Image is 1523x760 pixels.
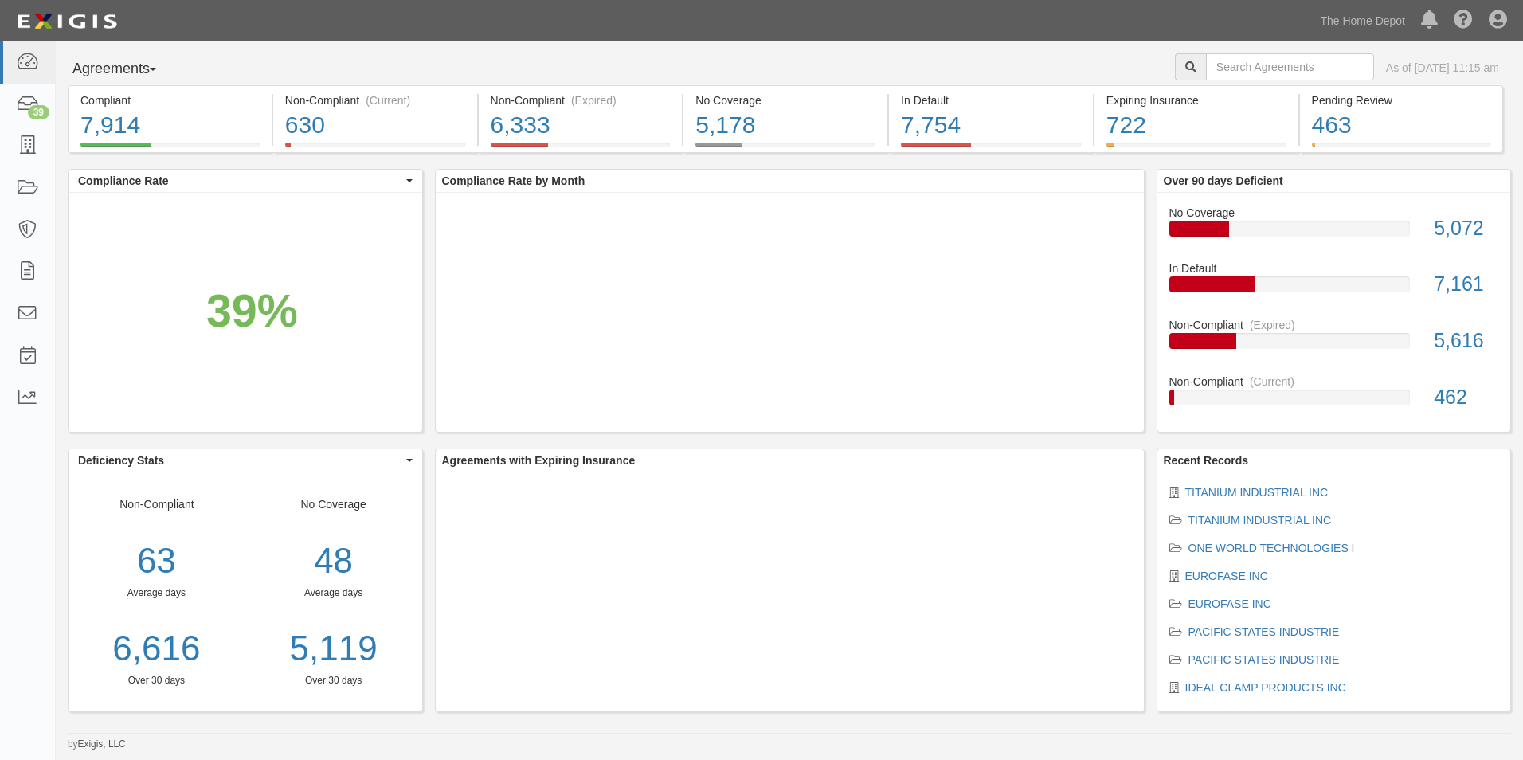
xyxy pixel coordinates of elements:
[366,92,410,108] div: (Current)
[69,674,245,688] div: Over 30 days
[683,143,887,155] a: No Coverage5,178
[28,105,49,119] div: 39
[1188,597,1271,610] a: EUROFASE INC
[69,496,245,688] div: Non-Compliant
[1188,542,1355,554] a: ONE WORLD TECHNOLOGIES I
[491,108,671,143] div: 6,333
[1157,261,1511,276] div: In Default
[68,143,272,155] a: Compliant7,914
[571,92,617,108] div: (Expired)
[1185,570,1268,582] a: EUROFASE INC
[1164,454,1249,467] b: Recent Records
[69,449,422,472] button: Deficiency Stats
[695,108,875,143] div: 5,178
[1106,108,1286,143] div: 722
[889,143,1093,155] a: In Default7,754
[1422,383,1510,412] div: 462
[1094,143,1298,155] a: Expiring Insurance722
[273,143,477,155] a: Non-Compliant(Current)630
[1169,261,1499,317] a: In Default7,161
[1312,92,1491,108] div: Pending Review
[285,108,465,143] div: 630
[1300,143,1504,155] a: Pending Review463
[69,170,422,192] button: Compliance Rate
[1250,374,1294,390] div: (Current)
[68,738,126,751] small: by
[1169,374,1499,418] a: Non-Compliant(Current)462
[257,536,410,586] div: 48
[206,279,298,344] div: 39%
[1206,53,1374,80] input: Search Agreements
[1422,327,1510,355] div: 5,616
[1312,5,1413,37] a: The Home Depot
[12,7,122,36] img: logo-5460c22ac91f19d4615b14bd174203de0afe785f0fc80cf4dbbc73dc1793850b.png
[1106,92,1286,108] div: Expiring Insurance
[1185,486,1329,499] a: TITANIUM INDUSTRIAL INC
[1250,317,1295,333] div: (Expired)
[1188,625,1340,638] a: PACIFIC STATES INDUSTRIE
[285,92,465,108] div: Non-Compliant (Current)
[1185,681,1346,694] a: IDEAL CLAMP PRODUCTS INC
[695,92,875,108] div: No Coverage
[1169,205,1499,261] a: No Coverage5,072
[80,108,260,143] div: 7,914
[1169,317,1499,374] a: Non-Compliant(Expired)5,616
[257,586,410,600] div: Average days
[245,496,422,688] div: No Coverage
[901,108,1081,143] div: 7,754
[68,53,187,85] button: Agreements
[1454,11,1473,30] i: Help Center - Complianz
[1157,205,1511,221] div: No Coverage
[1422,214,1510,243] div: 5,072
[80,92,260,108] div: Compliant
[442,454,636,467] b: Agreements with Expiring Insurance
[69,536,245,586] div: 63
[69,586,245,600] div: Average days
[257,624,410,674] a: 5,119
[901,92,1081,108] div: In Default
[257,674,410,688] div: Over 30 days
[1312,108,1491,143] div: 463
[78,452,402,468] span: Deficiency Stats
[1188,514,1332,527] a: TITANIUM INDUSTRIAL INC
[491,92,671,108] div: Non-Compliant (Expired)
[479,143,683,155] a: Non-Compliant(Expired)6,333
[1164,174,1283,187] b: Over 90 days Deficient
[442,174,585,187] b: Compliance Rate by Month
[69,624,245,674] a: 6,616
[78,738,126,750] a: Exigis, LLC
[1157,317,1511,333] div: Non-Compliant
[1386,60,1499,76] div: As of [DATE] 11:15 am
[1422,270,1510,299] div: 7,161
[78,173,402,189] span: Compliance Rate
[1188,653,1340,666] a: PACIFIC STATES INDUSTRIE
[1157,374,1511,390] div: Non-Compliant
